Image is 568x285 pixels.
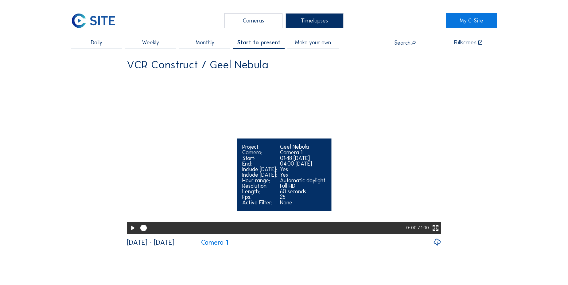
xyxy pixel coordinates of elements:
[196,40,214,45] span: Monthly
[224,13,282,28] div: Cameras
[142,40,159,45] span: Weekly
[242,161,277,167] div: End:
[127,59,268,70] div: VCR Construct / Geel Nebula
[295,40,331,45] span: Make your own
[280,150,325,155] div: Camera 1
[177,239,228,246] a: Camera 1
[418,222,429,234] div: / 1:00
[280,189,325,194] div: 60 seconds
[280,200,325,205] div: None
[280,167,325,172] div: Yes
[71,13,122,28] a: C-SITE Logo
[280,161,325,167] div: 04:00 [DATE]
[242,178,277,183] div: Hour range:
[242,172,277,178] div: Include [DATE]:
[127,75,441,233] video: Your browser does not support the video tag.
[242,144,277,150] div: Project:
[446,13,497,28] a: My C-Site
[242,150,277,155] div: Camera:
[454,40,477,46] div: Fullscreen
[91,40,102,45] span: Daily
[127,239,174,246] div: [DATE] - [DATE]
[280,194,325,200] div: 25
[242,194,277,200] div: Fps:
[237,40,280,45] span: Start to present
[242,167,277,172] div: Include [DATE]:
[280,155,325,161] div: 01:48 [DATE]
[242,183,277,189] div: Resolution:
[406,222,418,234] div: 0: 00
[280,183,325,189] div: Full HD
[71,13,115,28] img: C-SITE Logo
[286,13,344,28] div: Timelapses
[242,200,277,205] div: Active Filter:
[280,178,325,183] div: Automatic daylight
[280,172,325,178] div: Yes
[280,144,325,150] div: Geel Nebula
[242,155,277,161] div: Start:
[242,189,277,194] div: Length:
